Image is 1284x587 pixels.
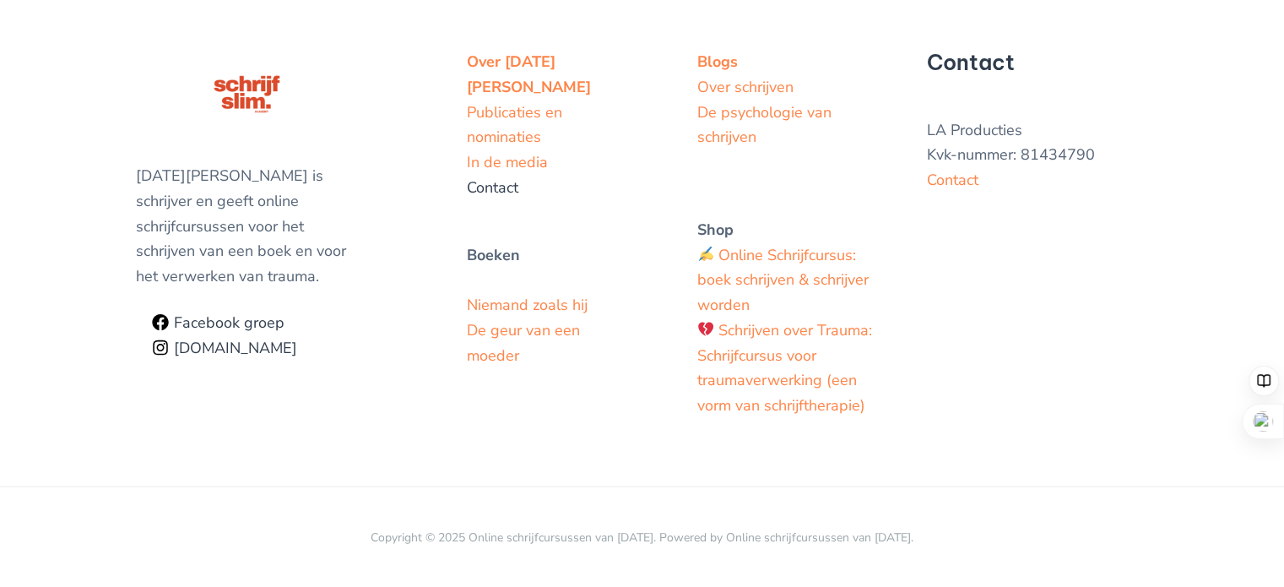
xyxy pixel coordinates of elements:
strong: Shop [697,220,734,240]
aside: Footer Widget 3 [927,50,1149,193]
img: 💔 [698,322,713,337]
a: Schrijven over Trauma: Schrijfcursus voor traumaverwerking (een vorm van schrijftherapie) [697,320,873,416]
a: Contact [927,170,978,190]
a: Facebook groep [146,314,290,331]
p: Copyright © 2025 Online schrijfcursussen van [DATE]. Powered by Online schrijfcursussen van [DATE]. [136,525,1149,551]
h5: Contact [927,50,1149,75]
a: Publicaties en nominaties [467,102,562,148]
strong: Boeken [467,245,520,265]
a: Blogs [697,52,738,72]
a: Schrijfslim.Academy [146,340,303,356]
aside: Footer Widget 1 [467,50,621,368]
a: De psychologie van schrijven [697,102,832,148]
img: schrijfcursus schrijfslim academy [202,50,291,139]
a: In de media [467,152,548,172]
a: Over [DATE][PERSON_NAME] [467,52,591,97]
a: Over schrijven [697,77,794,97]
aside: Footer Widget 2 [697,50,886,419]
a: Niemand zoals hij [467,295,588,315]
a: Online Schrijfcursus: boek schrijven & schrijver worden [697,245,869,315]
a: De geur van een moeder [467,320,580,366]
p: LA Producties Kvk-nummer: 81434790 [927,118,1149,193]
span: [DOMAIN_NAME] [169,340,297,356]
span: Facebook groep [169,315,284,330]
p: [DATE][PERSON_NAME] is schrijver en geeft online schrijfcursussen voor het schrijven van een boek... [136,164,358,290]
img: ✍️ [698,247,713,262]
a: Contact [467,177,518,198]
